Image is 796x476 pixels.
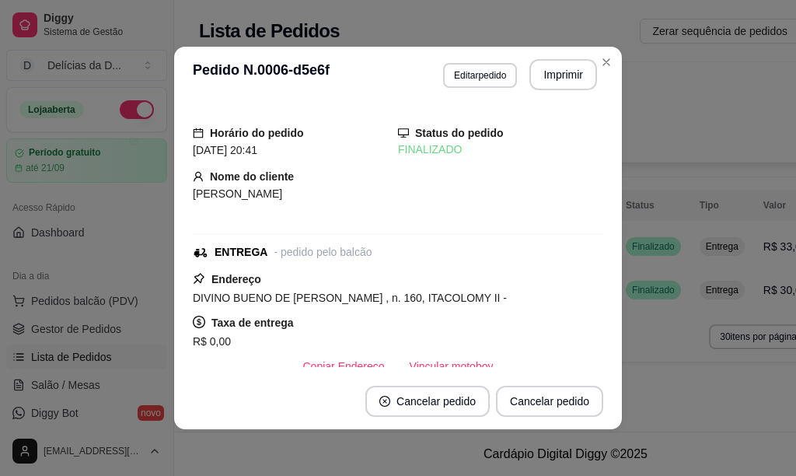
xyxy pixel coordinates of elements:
button: Imprimir [529,59,597,90]
span: user [193,171,204,182]
button: close-circleCancelar pedido [365,386,490,417]
span: [PERSON_NAME] [193,187,282,200]
span: DIVINO BUENO DE [PERSON_NAME] , n. 160, ITACOLOMY II - [193,292,507,304]
span: dollar [193,316,205,328]
span: [DATE] 20:41 [193,144,257,156]
span: close-circle [379,396,390,407]
button: Editarpedido [443,63,517,88]
button: Close [594,50,619,75]
strong: Horário do pedido [210,127,304,139]
strong: Nome do cliente [210,170,294,183]
strong: Endereço [211,273,261,285]
button: Vincular motoboy [397,351,506,382]
strong: Status do pedido [415,127,504,139]
h3: Pedido N. 0006-d5e6f [193,59,330,90]
span: pushpin [193,272,205,285]
span: desktop [398,128,409,138]
span: R$ 0,00 [193,335,231,348]
span: calendar [193,128,204,138]
button: Cancelar pedido [496,386,603,417]
strong: Taxa de entrega [211,317,294,329]
div: FINALIZADO [398,142,603,158]
div: - pedido pelo balcão [274,244,372,261]
button: Copiar Endereço [291,351,397,382]
div: ENTREGA [215,244,267,261]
